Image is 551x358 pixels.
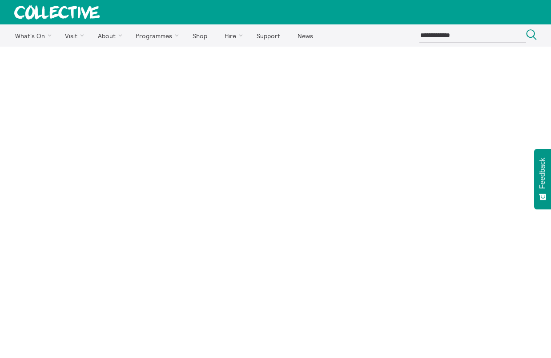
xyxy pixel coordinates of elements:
[249,24,288,47] a: Support
[57,24,88,47] a: Visit
[290,24,321,47] a: News
[7,24,56,47] a: What's On
[534,149,551,209] button: Feedback - Show survey
[539,158,547,189] span: Feedback
[217,24,247,47] a: Hire
[90,24,126,47] a: About
[128,24,183,47] a: Programmes
[185,24,215,47] a: Shop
